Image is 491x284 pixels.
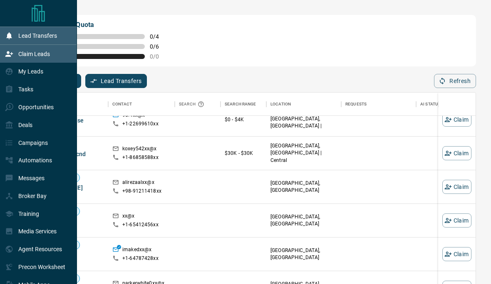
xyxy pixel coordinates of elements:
[150,33,168,40] span: 0 / 4
[266,93,341,116] div: Location
[108,93,175,116] div: Contact
[122,188,161,195] p: +98- 91211418xx
[270,180,337,194] p: [GEOGRAPHIC_DATA], [GEOGRAPHIC_DATA]
[150,53,168,60] span: 0 / 0
[270,142,337,164] p: [GEOGRAPHIC_DATA], [GEOGRAPHIC_DATA] | Central
[270,247,337,261] p: [GEOGRAPHIC_DATA], [GEOGRAPHIC_DATA]
[270,108,337,137] p: [GEOGRAPHIC_DATA], [GEOGRAPHIC_DATA], [GEOGRAPHIC_DATA] | [GEOGRAPHIC_DATA]
[122,255,159,262] p: +1- 64787428xx
[150,43,168,50] span: 0 / 6
[225,149,262,157] p: $30K - $30K
[122,179,154,188] p: alirezaalxx@x
[442,247,471,261] button: Claim
[225,116,262,123] p: $0 - $4K
[420,93,441,116] div: AI Status
[442,113,471,127] button: Claim
[345,93,367,116] div: Requests
[179,93,206,116] div: Search
[85,74,147,88] button: Lead Transfers
[122,112,145,120] p: 95.4xx@x
[442,146,471,160] button: Claim
[122,213,135,221] p: xx@x
[341,93,416,116] div: Requests
[112,93,132,116] div: Contact
[270,93,291,116] div: Location
[434,74,476,88] button: Refresh
[122,154,159,161] p: +1- 86858588xx
[225,93,256,116] div: Search Range
[122,145,157,154] p: koxey542xx@x
[33,93,108,116] div: Name
[442,213,471,228] button: Claim
[221,93,266,116] div: Search Range
[442,180,471,194] button: Claim
[122,246,151,255] p: imakedxx@x
[122,221,159,228] p: +1- 65412456xx
[48,20,168,30] p: My Daily Quota
[270,213,337,228] p: [GEOGRAPHIC_DATA], [GEOGRAPHIC_DATA]
[122,120,159,127] p: +1- 22699610xx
